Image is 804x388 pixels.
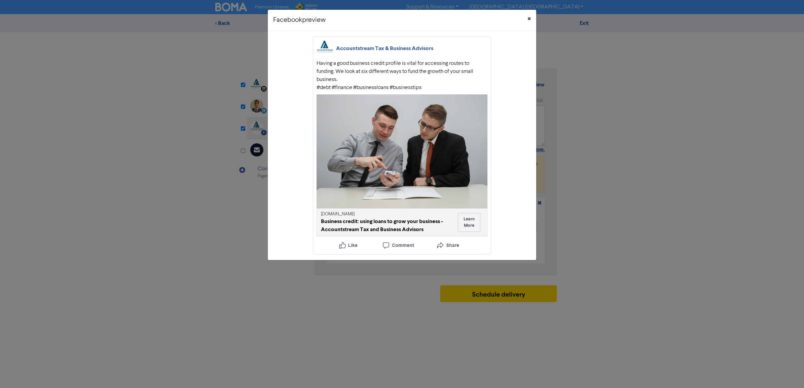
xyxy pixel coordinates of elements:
div: Accountstream Tax & Business Advisors [336,44,433,52]
span: × [527,14,531,24]
a: [DOMAIN_NAME] [321,212,355,216]
iframe: Chat Widget [770,356,804,388]
img: Like, Comment, Share [322,238,473,252]
img: Accountstream Tax & Business Advisors [317,40,333,57]
div: Having a good business credit profile is vital for accessing routes to funding. We look at six di... [317,59,487,92]
div: Business credit: using loans to grow your business - Accountstream Tax and Business Advisors [321,217,455,233]
button: Learn More [458,213,480,232]
button: Close [522,10,536,29]
a: Learn More [458,220,480,225]
h5: Facebook preview [273,15,326,25]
